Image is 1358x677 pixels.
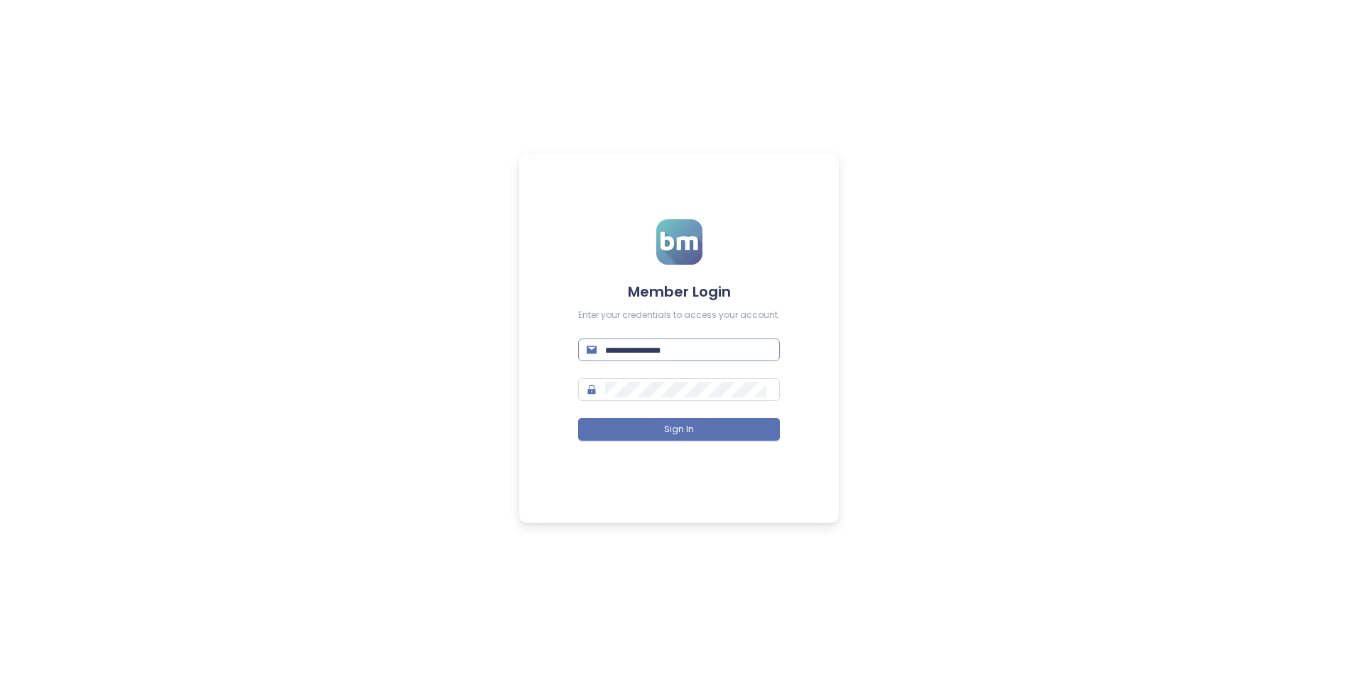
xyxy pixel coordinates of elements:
[578,418,780,441] button: Sign In
[587,385,597,395] span: lock
[664,423,694,436] span: Sign In
[656,219,702,265] img: logo
[578,282,780,302] h4: Member Login
[587,345,597,355] span: mail
[578,309,780,322] div: Enter your credentials to access your account.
